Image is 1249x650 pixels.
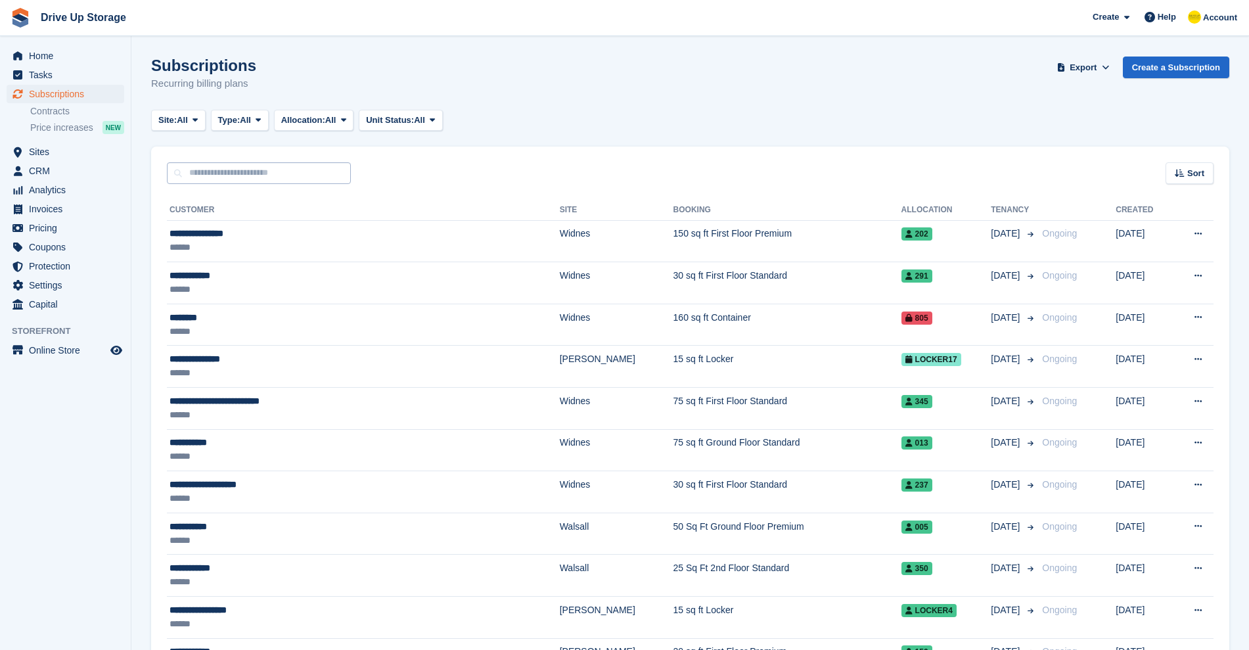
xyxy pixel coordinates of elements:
[325,114,336,127] span: All
[560,597,673,639] td: [PERSON_NAME]
[673,346,901,388] td: 15 sq ft Locker
[560,200,673,221] th: Site
[1055,57,1112,78] button: Export
[560,471,673,513] td: Widnes
[102,121,124,134] div: NEW
[673,220,901,262] td: 150 sq ft First Floor Premium
[7,295,124,313] a: menu
[151,110,206,131] button: Site: All
[560,555,673,597] td: Walsall
[29,200,108,218] span: Invoices
[560,513,673,555] td: Walsall
[29,66,108,84] span: Tasks
[1123,57,1229,78] a: Create a Subscription
[1093,11,1119,24] span: Create
[901,478,932,492] span: 237
[673,513,901,555] td: 50 Sq Ft Ground Floor Premium
[167,200,560,221] th: Customer
[29,181,108,199] span: Analytics
[1116,262,1172,304] td: [DATE]
[673,388,901,430] td: 75 sq ft First Floor Standard
[560,429,673,471] td: Widnes
[991,478,1022,492] span: [DATE]
[1116,346,1172,388] td: [DATE]
[151,76,256,91] p: Recurring billing plans
[1042,228,1077,239] span: Ongoing
[7,181,124,199] a: menu
[29,276,108,294] span: Settings
[560,262,673,304] td: Widnes
[901,269,932,283] span: 291
[7,276,124,294] a: menu
[901,436,932,450] span: 013
[1116,429,1172,471] td: [DATE]
[901,227,932,241] span: 202
[30,122,93,134] span: Price increases
[158,114,177,127] span: Site:
[673,429,901,471] td: 75 sq ft Ground Floor Standard
[7,85,124,103] a: menu
[1187,167,1204,180] span: Sort
[240,114,251,127] span: All
[177,114,188,127] span: All
[1116,555,1172,597] td: [DATE]
[1116,513,1172,555] td: [DATE]
[901,604,957,617] span: Locker4
[274,110,354,131] button: Allocation: All
[901,562,932,575] span: 350
[991,603,1022,617] span: [DATE]
[1188,11,1201,24] img: Crispin Vitoria
[560,346,673,388] td: [PERSON_NAME]
[29,341,108,360] span: Online Store
[29,238,108,256] span: Coupons
[1070,61,1097,74] span: Export
[7,257,124,275] a: menu
[29,47,108,65] span: Home
[673,262,901,304] td: 30 sq ft First Floor Standard
[901,521,932,534] span: 005
[673,597,901,639] td: 15 sq ft Locker
[901,395,932,408] span: 345
[1042,479,1077,490] span: Ongoing
[359,110,442,131] button: Unit Status: All
[30,105,124,118] a: Contracts
[7,200,124,218] a: menu
[991,394,1022,408] span: [DATE]
[991,436,1022,450] span: [DATE]
[991,352,1022,366] span: [DATE]
[7,47,124,65] a: menu
[29,143,108,161] span: Sites
[673,304,901,346] td: 160 sq ft Container
[901,200,991,221] th: Allocation
[560,304,673,346] td: Widnes
[1042,563,1077,573] span: Ongoing
[673,200,901,221] th: Booking
[29,257,108,275] span: Protection
[151,57,256,74] h1: Subscriptions
[901,353,961,366] span: Locker17
[991,561,1022,575] span: [DATE]
[991,311,1022,325] span: [DATE]
[29,219,108,237] span: Pricing
[281,114,325,127] span: Allocation:
[12,325,131,338] span: Storefront
[1116,304,1172,346] td: [DATE]
[1042,270,1077,281] span: Ongoing
[414,114,425,127] span: All
[29,85,108,103] span: Subscriptions
[673,555,901,597] td: 25 Sq Ft 2nd Floor Standard
[108,342,124,358] a: Preview store
[29,162,108,180] span: CRM
[1042,521,1077,532] span: Ongoing
[673,471,901,513] td: 30 sq ft First Floor Standard
[1116,220,1172,262] td: [DATE]
[7,341,124,360] a: menu
[1042,312,1077,323] span: Ongoing
[1116,200,1172,221] th: Created
[1116,597,1172,639] td: [DATE]
[1158,11,1176,24] span: Help
[901,312,932,325] span: 805
[7,143,124,161] a: menu
[991,520,1022,534] span: [DATE]
[7,238,124,256] a: menu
